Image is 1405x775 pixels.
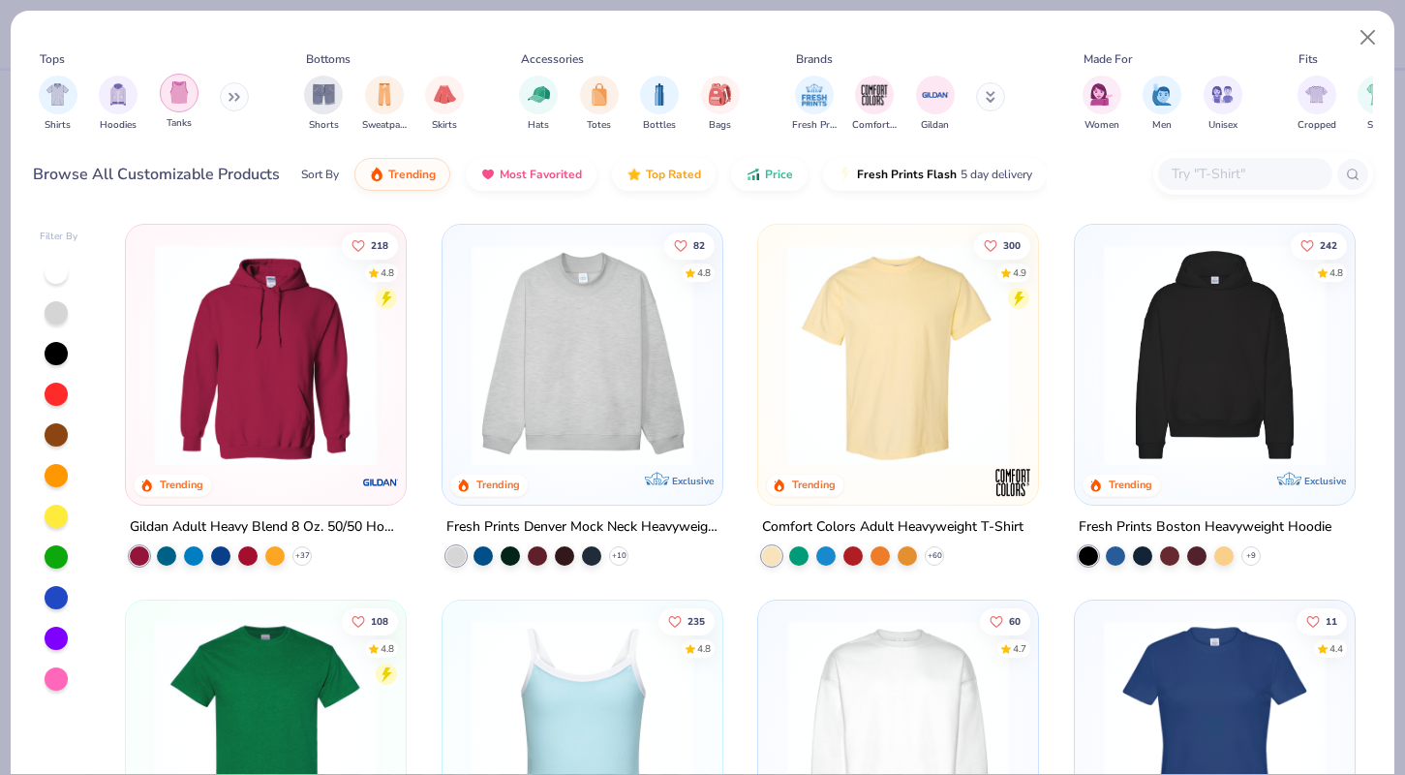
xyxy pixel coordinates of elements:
div: 4.8 [697,641,711,656]
button: filter button [640,76,679,133]
div: Brands [796,50,833,68]
img: Hoodies Image [107,83,129,106]
div: filter for Skirts [425,76,464,133]
span: Comfort Colors [852,118,897,133]
button: filter button [304,76,343,133]
img: Fresh Prints Image [800,80,829,109]
button: Like [342,607,398,635]
div: Gildan Adult Heavy Blend 8 Oz. 50/50 Hooded Sweatshirt [130,514,402,539]
button: Like [974,232,1030,259]
span: Fresh Prints Flash [857,167,957,182]
div: Filter By [40,230,78,244]
div: Fresh Prints Boston Heavyweight Hoodie [1079,514,1331,539]
button: filter button [1358,76,1396,133]
button: filter button [792,76,837,133]
div: Made For [1084,50,1132,68]
button: filter button [1083,76,1121,133]
div: 4.8 [381,265,394,280]
span: 82 [693,240,705,250]
button: Like [980,607,1030,635]
button: Like [1291,232,1347,259]
span: Men [1152,118,1172,133]
span: Sweatpants [362,118,407,133]
div: filter for Hats [519,76,558,133]
span: Shirts [45,118,71,133]
button: Like [342,232,398,259]
span: Most Favorited [500,167,582,182]
button: Trending [354,158,450,191]
img: TopRated.gif [626,167,642,182]
span: Gildan [921,118,949,133]
div: filter for Sweatpants [362,76,407,133]
span: Exclusive [671,474,713,486]
button: Fresh Prints Flash5 day delivery [823,158,1047,191]
button: filter button [39,76,77,133]
button: filter button [519,76,558,133]
img: Comfort Colors logo [993,462,1032,501]
div: Comfort Colors Adult Heavyweight T-Shirt [762,514,1023,539]
span: 60 [1009,616,1021,626]
span: + 9 [1246,549,1256,561]
div: Fresh Prints Denver Mock Neck Heavyweight Sweatshirt [446,514,718,539]
div: 4.7 [1013,641,1026,656]
div: filter for Women [1083,76,1121,133]
span: Fresh Prints [792,118,837,133]
div: filter for Comfort Colors [852,76,897,133]
div: Accessories [521,50,584,68]
button: Like [1297,607,1347,635]
span: 108 [371,616,388,626]
img: most_fav.gif [480,167,496,182]
div: Sort By [301,166,339,183]
div: filter for Fresh Prints [792,76,837,133]
div: filter for Gildan [916,76,955,133]
img: Sweatpants Image [374,83,395,106]
button: filter button [160,76,199,133]
img: 029b8af0-80e6-406f-9fdc-fdf898547912 [778,244,1019,466]
div: filter for Bags [701,76,740,133]
img: Bottles Image [649,83,670,106]
div: filter for Cropped [1298,76,1336,133]
span: Women [1084,118,1119,133]
img: f5d85501-0dbb-4ee4-b115-c08fa3845d83 [462,244,703,466]
span: + 37 [295,549,310,561]
img: flash.gif [838,167,853,182]
span: 235 [687,616,705,626]
span: Exclusive [1303,474,1345,486]
img: Gildan Image [921,80,950,109]
div: Tops [40,50,65,68]
img: Men Image [1151,83,1173,106]
img: Skirts Image [434,83,456,106]
span: Cropped [1298,118,1336,133]
div: filter for Totes [580,76,619,133]
button: Close [1350,19,1387,56]
span: Hats [528,118,549,133]
div: 4.4 [1329,641,1343,656]
button: filter button [1298,76,1336,133]
img: Tanks Image [168,81,190,104]
button: Price [731,158,808,191]
span: Price [765,167,793,182]
span: Bags [709,118,731,133]
button: filter button [1204,76,1242,133]
img: Slim Image [1366,83,1388,106]
div: filter for Bottles [640,76,679,133]
div: 4.9 [1013,265,1026,280]
div: filter for Men [1143,76,1181,133]
div: Fits [1298,50,1318,68]
img: Unisex Image [1211,83,1234,106]
div: filter for Unisex [1204,76,1242,133]
input: Try "T-Shirt" [1170,163,1319,185]
div: filter for Shirts [39,76,77,133]
img: Shorts Image [313,83,335,106]
img: Hats Image [528,83,550,106]
span: Shorts [309,118,339,133]
img: Cropped Image [1305,83,1328,106]
img: trending.gif [369,167,384,182]
span: Hoodies [100,118,137,133]
img: Gildan logo [361,462,400,501]
div: 4.8 [381,641,394,656]
button: filter button [362,76,407,133]
span: 5 day delivery [961,164,1032,186]
span: + 60 [928,549,942,561]
button: filter button [580,76,619,133]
